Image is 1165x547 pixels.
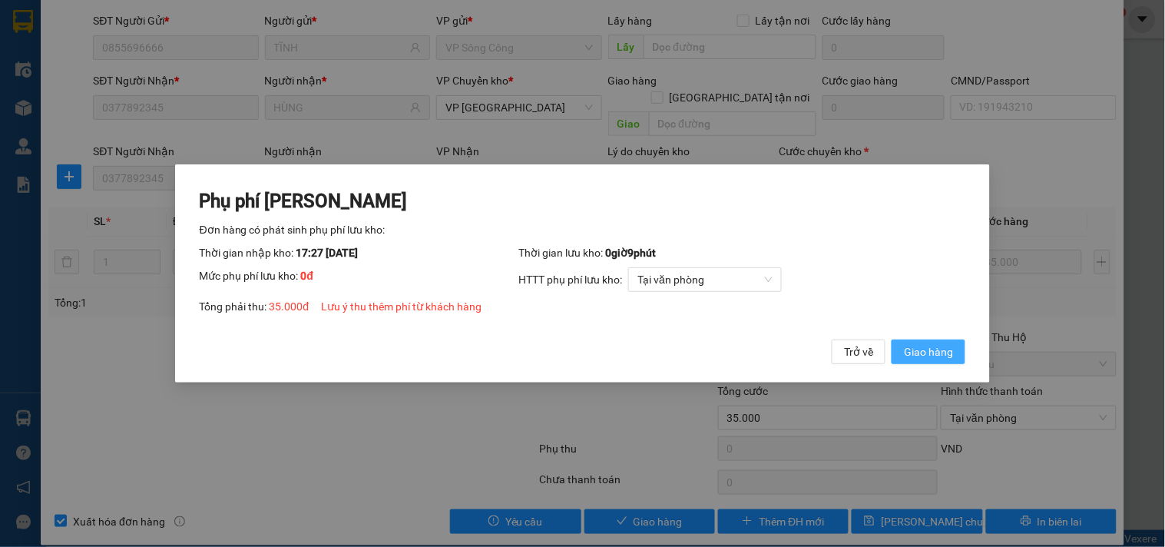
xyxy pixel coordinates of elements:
[518,244,965,261] div: Thời gian lưu kho:
[200,191,408,212] span: Phụ phí [PERSON_NAME]
[637,268,773,291] span: Tại văn phòng
[144,38,642,57] li: 271 - [PERSON_NAME] - [GEOGRAPHIC_DATA] - [GEOGRAPHIC_DATA]
[19,104,229,156] b: GỬI : VP [GEOGRAPHIC_DATA]
[301,270,314,282] span: 0 đ
[270,300,309,313] span: 35.000 đ
[904,343,953,360] span: Giao hàng
[844,343,873,360] span: Trở về
[892,340,965,364] button: Giao hàng
[200,244,519,261] div: Thời gian nhập kho:
[321,300,482,313] span: Lưu ý thu thêm phí từ khách hàng
[605,247,656,259] span: 0 giờ 9 phút
[200,221,966,238] div: Đơn hàng có phát sinh phụ phí lưu kho:
[296,247,359,259] span: 17:27 [DATE]
[19,19,134,96] img: logo.jpg
[200,267,519,292] div: Mức phụ phí lưu kho:
[200,298,966,315] div: Tổng phải thu:
[832,340,885,364] button: Trở về
[518,267,965,292] div: HTTT phụ phí lưu kho:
